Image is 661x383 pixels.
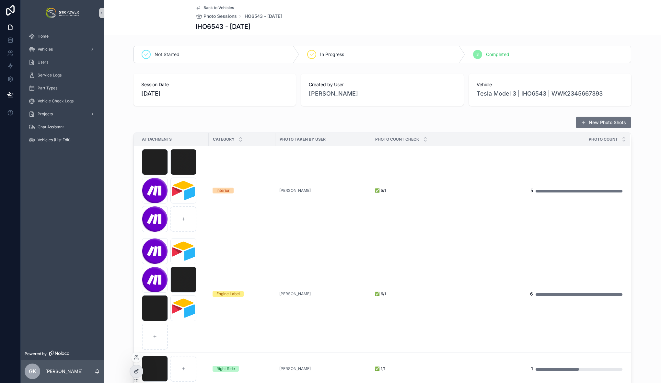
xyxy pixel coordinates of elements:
span: Service Logs [38,73,62,78]
span: Photo Sessions [203,13,237,19]
a: [PERSON_NAME] [309,89,358,98]
div: Right Side [216,366,235,372]
span: Attachments [142,137,172,142]
span: ✅ 5/1 [375,188,386,193]
span: Projects [38,111,53,117]
span: 3 [476,52,479,57]
div: 5 [530,184,533,197]
span: GK [29,367,36,375]
span: Completed [486,51,509,58]
span: Photo Count Check [375,137,419,142]
span: Part Types [38,86,57,91]
a: [PERSON_NAME] [279,291,311,296]
span: [DATE] [141,89,288,98]
span: Users [38,60,48,65]
a: Projects [25,108,100,120]
span: In Progress [320,51,344,58]
a: Photo Sessions [196,13,237,19]
a: Home [25,30,100,42]
a: Vehicles [25,43,100,55]
span: Vehicles (List Edit) [38,137,71,143]
div: scrollable content [21,26,104,154]
div: Interior [216,188,230,193]
a: Part Types [25,82,100,94]
a: IHO6543 - [DATE] [243,13,282,19]
a: Tesla Model 3 | IHO6543 | WWK2345667393 [477,89,603,98]
button: New Photo Shots [576,117,631,128]
a: [PERSON_NAME] [279,366,311,371]
span: ✅ 6/1 [375,291,386,296]
span: Vehicle [477,81,623,88]
img: App logo [46,8,79,18]
a: [PERSON_NAME] [279,188,311,193]
div: 1 [531,362,533,375]
span: Category [213,137,235,142]
p: [PERSON_NAME] [45,368,83,375]
div: Engine Label [216,291,240,297]
span: Created by User [309,81,456,88]
span: Home [38,34,49,39]
span: Photo Count [589,137,618,142]
span: Photo Taken by User [280,137,326,142]
a: Chat Assistant [25,121,100,133]
span: Session Date [141,81,288,88]
span: Vehicles [38,47,53,52]
a: Vehicle Check Logs [25,95,100,107]
span: Powered by [25,351,47,356]
span: Vehicle Check Logs [38,99,74,104]
a: Users [25,56,100,68]
span: Not Started [155,51,180,58]
a: Powered by [21,348,104,360]
div: 6 [530,287,533,300]
h1: IHO6543 - [DATE] [196,22,250,31]
a: Service Logs [25,69,100,81]
a: Vehicles (List Edit) [25,134,100,146]
a: Back to Vehicles [196,5,234,10]
span: ✅ 1/1 [375,366,385,371]
span: Back to Vehicles [203,5,234,10]
span: Chat Assistant [38,124,64,130]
